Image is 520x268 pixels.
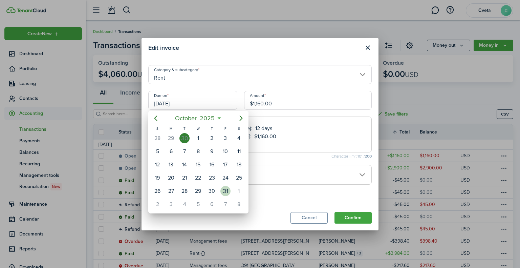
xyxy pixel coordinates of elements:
[166,199,176,209] div: Monday, November 3, 2025
[207,199,217,209] div: Thursday, November 6, 2025
[193,146,203,157] div: Wednesday, October 8, 2025
[179,146,190,157] div: Tuesday, October 7, 2025
[207,186,217,196] div: Thursday, October 30, 2025
[234,146,244,157] div: Saturday, October 11, 2025
[220,160,231,170] div: Friday, October 17, 2025
[193,173,203,183] div: Wednesday, October 22, 2025
[232,126,246,131] div: S
[152,199,162,209] div: Sunday, November 2, 2025
[234,160,244,170] div: Saturday, October 18, 2025
[152,186,162,196] div: Sunday, October 26, 2025
[179,133,190,143] div: Tuesday, September 30, 2025
[234,199,244,209] div: Saturday, November 8, 2025
[219,126,232,131] div: F
[234,133,244,143] div: Saturday, October 4, 2025
[179,173,190,183] div: Tuesday, October 21, 2025
[179,160,190,170] div: Tuesday, October 14, 2025
[166,186,176,196] div: Monday, October 27, 2025
[174,112,198,124] span: October
[220,186,231,196] div: Friday, October 31, 2025
[220,199,231,209] div: Friday, November 7, 2025
[164,126,178,131] div: M
[207,160,217,170] div: Thursday, October 16, 2025
[207,173,217,183] div: Thursday, October 23, 2025
[152,160,162,170] div: Sunday, October 12, 2025
[193,133,203,143] div: Wednesday, October 1, 2025
[151,126,164,131] div: S
[191,126,205,131] div: W
[234,111,248,125] mbsc-button: Next page
[220,133,231,143] div: Friday, October 3, 2025
[171,112,219,124] mbsc-button: October2025
[179,199,190,209] div: Tuesday, November 4, 2025
[207,146,217,157] div: Thursday, October 9, 2025
[220,173,231,183] div: Friday, October 24, 2025
[193,160,203,170] div: Wednesday, October 15, 2025
[207,133,217,143] div: Thursday, October 2, 2025
[205,126,219,131] div: T
[193,186,203,196] div: Wednesday, October 29, 2025
[152,133,162,143] div: Sunday, September 28, 2025
[152,173,162,183] div: Sunday, October 19, 2025
[166,160,176,170] div: Monday, October 13, 2025
[220,146,231,157] div: Friday, October 10, 2025
[193,199,203,209] div: Wednesday, November 5, 2025
[198,112,216,124] span: 2025
[179,186,190,196] div: Tuesday, October 28, 2025
[166,133,176,143] div: Monday, September 29, 2025
[166,146,176,157] div: Monday, October 6, 2025
[166,173,176,183] div: Monday, October 20, 2025
[178,126,191,131] div: T
[152,146,162,157] div: Sunday, October 5, 2025
[149,111,162,125] mbsc-button: Previous page
[234,173,244,183] div: Saturday, October 25, 2025
[234,186,244,196] div: Saturday, November 1, 2025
